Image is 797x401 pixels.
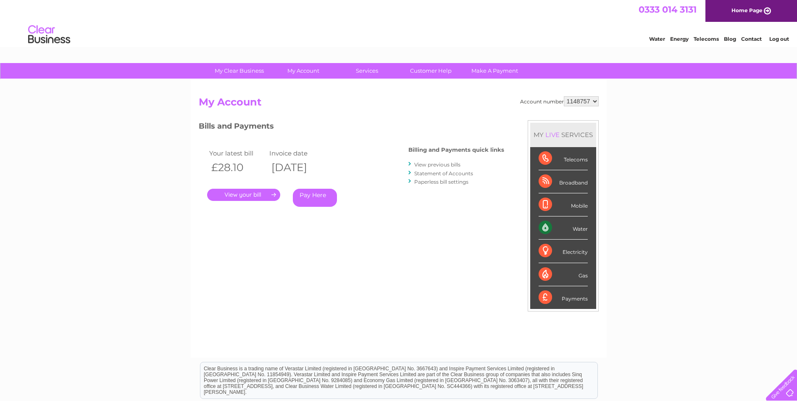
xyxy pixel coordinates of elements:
[396,63,466,79] a: Customer Help
[267,148,328,159] td: Invoice date
[332,63,402,79] a: Services
[530,123,596,147] div: MY SERVICES
[539,193,588,216] div: Mobile
[741,36,762,42] a: Contact
[539,240,588,263] div: Electricity
[544,131,561,139] div: LIVE
[267,159,328,176] th: [DATE]
[724,36,736,42] a: Blog
[414,161,460,168] a: View previous bills
[268,63,338,79] a: My Account
[769,36,789,42] a: Log out
[28,22,71,47] img: logo.png
[539,147,588,170] div: Telecoms
[205,63,274,79] a: My Clear Business
[293,189,337,207] a: Pay Here
[460,63,529,79] a: Make A Payment
[539,286,588,309] div: Payments
[199,96,599,112] h2: My Account
[520,96,599,106] div: Account number
[414,170,473,177] a: Statement of Accounts
[649,36,665,42] a: Water
[207,148,268,159] td: Your latest bill
[539,216,588,240] div: Water
[539,170,588,193] div: Broadband
[199,120,504,135] h3: Bills and Payments
[539,263,588,286] div: Gas
[694,36,719,42] a: Telecoms
[207,189,280,201] a: .
[639,4,697,15] a: 0333 014 3131
[207,159,268,176] th: £28.10
[670,36,689,42] a: Energy
[408,147,504,153] h4: Billing and Payments quick links
[200,5,597,41] div: Clear Business is a trading name of Verastar Limited (registered in [GEOGRAPHIC_DATA] No. 3667643...
[414,179,468,185] a: Paperless bill settings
